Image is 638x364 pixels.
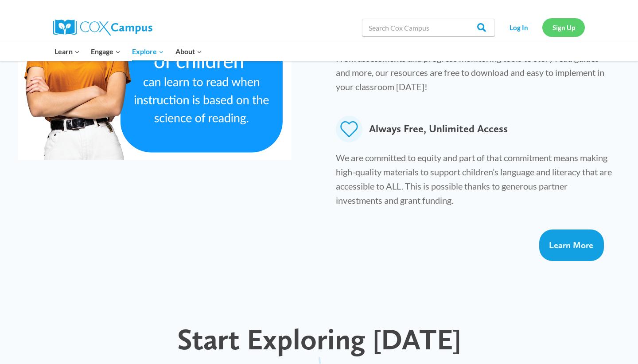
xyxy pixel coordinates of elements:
span: Always Free, Unlimited Access [369,116,508,142]
a: Log In [499,18,538,36]
input: Search Cox Campus [362,19,495,36]
button: Child menu of About [170,42,208,61]
nav: Primary Navigation [49,42,207,61]
img: Cox Campus [53,20,152,36]
p: We are committed to equity and part of that commitment means making high-quality materials to sup... [336,150,614,212]
p: From assessments and progress monitoring tools to story read guides and more, our resources are f... [336,51,614,98]
a: Sign Up [542,18,585,36]
span: Start Exploring [DATE] [177,321,461,356]
button: Child menu of Learn [49,42,86,61]
button: Child menu of Engage [86,42,127,61]
nav: Secondary Navigation [499,18,585,36]
a: Learn More [539,229,604,261]
span: Learn More [549,240,593,250]
button: Child menu of Explore [126,42,170,61]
